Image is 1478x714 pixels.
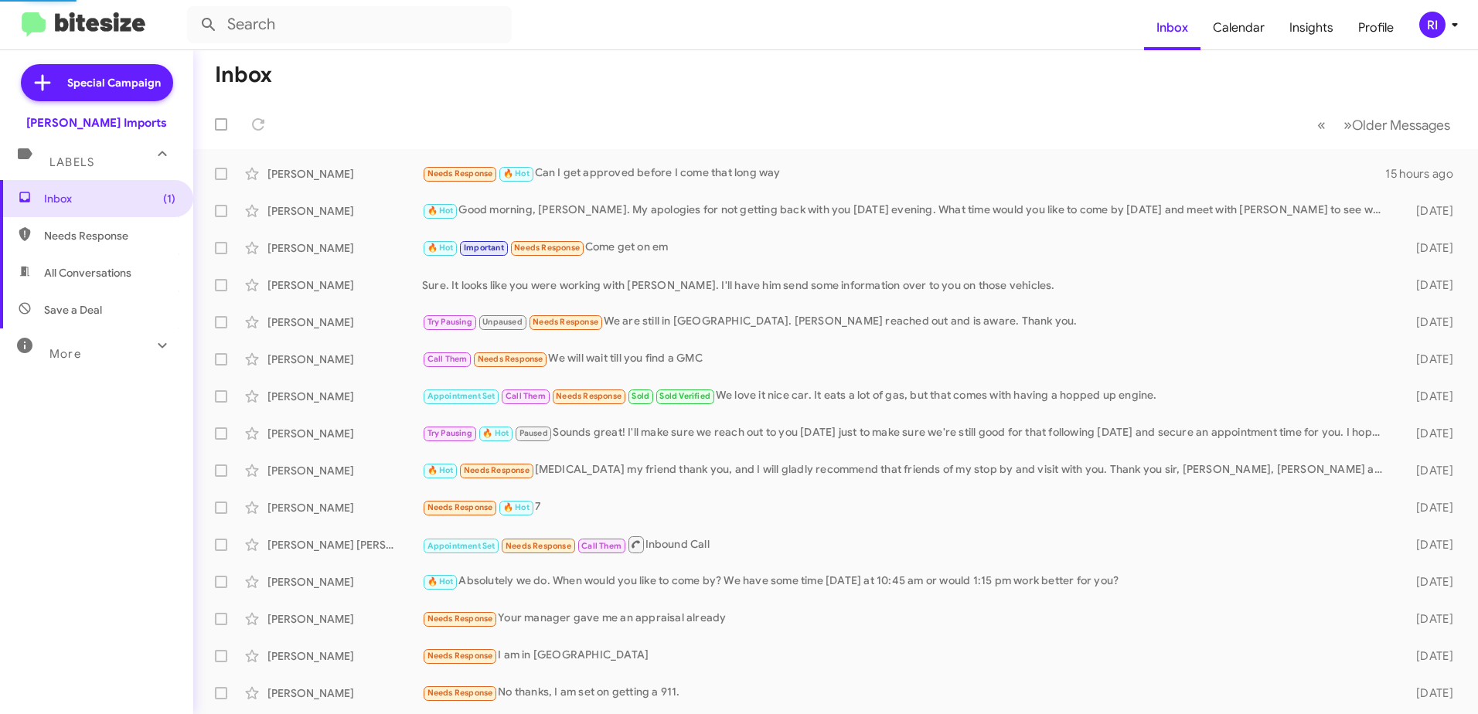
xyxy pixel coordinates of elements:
[659,391,710,401] span: Sold Verified
[1343,115,1352,134] span: »
[1352,117,1450,134] span: Older Messages
[1391,537,1466,552] div: [DATE]
[427,428,472,438] span: Try Pausing
[267,203,422,219] div: [PERSON_NAME]
[267,537,422,552] div: [PERSON_NAME] [PERSON_NAME]
[427,465,454,475] span: 🔥 Hot
[1391,277,1466,293] div: [DATE]
[1200,5,1277,50] a: Calendar
[44,191,175,206] span: Inbox
[422,313,1391,331] div: We are still in [GEOGRAPHIC_DATA]. [PERSON_NAME] reached out and is aware. Thank you.
[427,317,472,327] span: Try Pausing
[267,500,422,515] div: [PERSON_NAME]
[427,243,454,253] span: 🔥 Hot
[427,576,454,586] span: 🔥 Hot
[533,317,598,327] span: Needs Response
[519,428,548,438] span: Paused
[427,651,493,661] span: Needs Response
[422,202,1391,219] div: Good morning, [PERSON_NAME]. My apologies for not getting back with you [DATE] evening. What time...
[1391,685,1466,701] div: [DATE]
[506,391,546,401] span: Call Them
[1317,115,1326,134] span: «
[427,614,493,624] span: Needs Response
[422,424,1391,442] div: Sounds great! I'll make sure we reach out to you [DATE] just to make sure we're still good for th...
[1385,166,1466,182] div: 15 hours ago
[1391,314,1466,330] div: [DATE]
[267,648,422,664] div: [PERSON_NAME]
[422,647,1391,665] div: I am in [GEOGRAPHIC_DATA]
[26,115,167,131] div: [PERSON_NAME] Imports
[67,75,161,90] span: Special Campaign
[422,610,1391,627] div: Your manager gave me an appraisal already
[1391,463,1466,478] div: [DATE]
[1346,5,1406,50] a: Profile
[267,685,422,701] div: [PERSON_NAME]
[581,541,622,551] span: Call Them
[267,240,422,256] div: [PERSON_NAME]
[422,684,1391,702] div: No thanks, I am set on getting a 911.
[267,389,422,404] div: [PERSON_NAME]
[503,502,530,512] span: 🔥 Hot
[427,502,493,512] span: Needs Response
[427,206,454,216] span: 🔥 Hot
[267,166,422,182] div: [PERSON_NAME]
[464,465,530,475] span: Needs Response
[427,688,493,698] span: Needs Response
[267,352,422,367] div: [PERSON_NAME]
[427,354,468,364] span: Call Them
[427,168,493,178] span: Needs Response
[422,535,1391,554] div: Inbound Call
[514,243,580,253] span: Needs Response
[478,354,543,364] span: Needs Response
[267,463,422,478] div: [PERSON_NAME]
[422,277,1391,293] div: Sure. It looks like you were working with [PERSON_NAME]. I'll have him send some information over...
[427,541,496,551] span: Appointment Set
[422,498,1391,516] div: 7
[49,347,81,361] span: More
[1309,109,1459,141] nav: Page navigation example
[44,228,175,243] span: Needs Response
[1277,5,1346,50] a: Insights
[267,574,422,590] div: [PERSON_NAME]
[482,428,509,438] span: 🔥 Hot
[1391,500,1466,515] div: [DATE]
[1391,574,1466,590] div: [DATE]
[215,63,272,87] h1: Inbox
[422,165,1385,182] div: Can I get approved before I come that long way
[422,573,1391,590] div: Absolutely we do. When would you like to come by? We have some time [DATE] at 10:45 am or would 1...
[44,265,131,280] span: All Conversations
[503,168,530,178] span: 🔥 Hot
[1391,648,1466,664] div: [DATE]
[267,426,422,441] div: [PERSON_NAME]
[21,64,173,101] a: Special Campaign
[422,387,1391,405] div: We love it nice car. It eats a lot of gas, but that comes with having a hopped up engine.
[44,302,102,318] span: Save a Deal
[556,391,622,401] span: Needs Response
[1391,240,1466,256] div: [DATE]
[422,461,1391,479] div: [MEDICAL_DATA] my friend thank you, and I will gladly recommend that friends of my stop by and vi...
[1391,203,1466,219] div: [DATE]
[422,350,1391,368] div: We will wait till you find a GMC
[49,155,94,169] span: Labels
[267,314,422,330] div: [PERSON_NAME]
[1406,12,1461,38] button: RI
[422,239,1391,257] div: Come get on em
[632,391,649,401] span: Sold
[482,317,523,327] span: Unpaused
[163,191,175,206] span: (1)
[1144,5,1200,50] a: Inbox
[1419,12,1446,38] div: RI
[1308,109,1335,141] button: Previous
[1334,109,1459,141] button: Next
[1391,352,1466,367] div: [DATE]
[1391,611,1466,627] div: [DATE]
[1391,389,1466,404] div: [DATE]
[506,541,571,551] span: Needs Response
[1391,426,1466,441] div: [DATE]
[267,611,422,627] div: [PERSON_NAME]
[427,391,496,401] span: Appointment Set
